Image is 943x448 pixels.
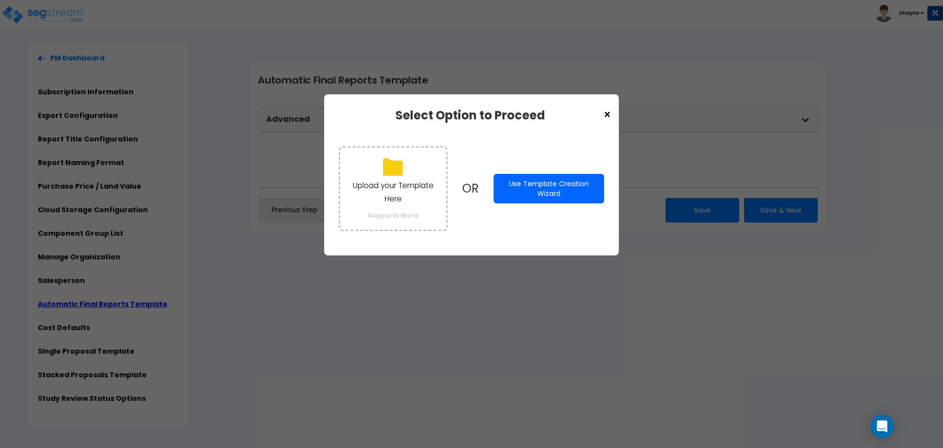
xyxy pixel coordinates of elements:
small: Supports Word [368,212,418,220]
div: OR [462,180,479,197]
span: × [603,107,611,123]
p: Upload your Template Here [350,179,437,205]
div: Open Intercom Messenger [870,415,894,438]
h3: Select Option to Proceed [395,109,545,122]
button: Use Template Creation Wizard [494,174,604,203]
